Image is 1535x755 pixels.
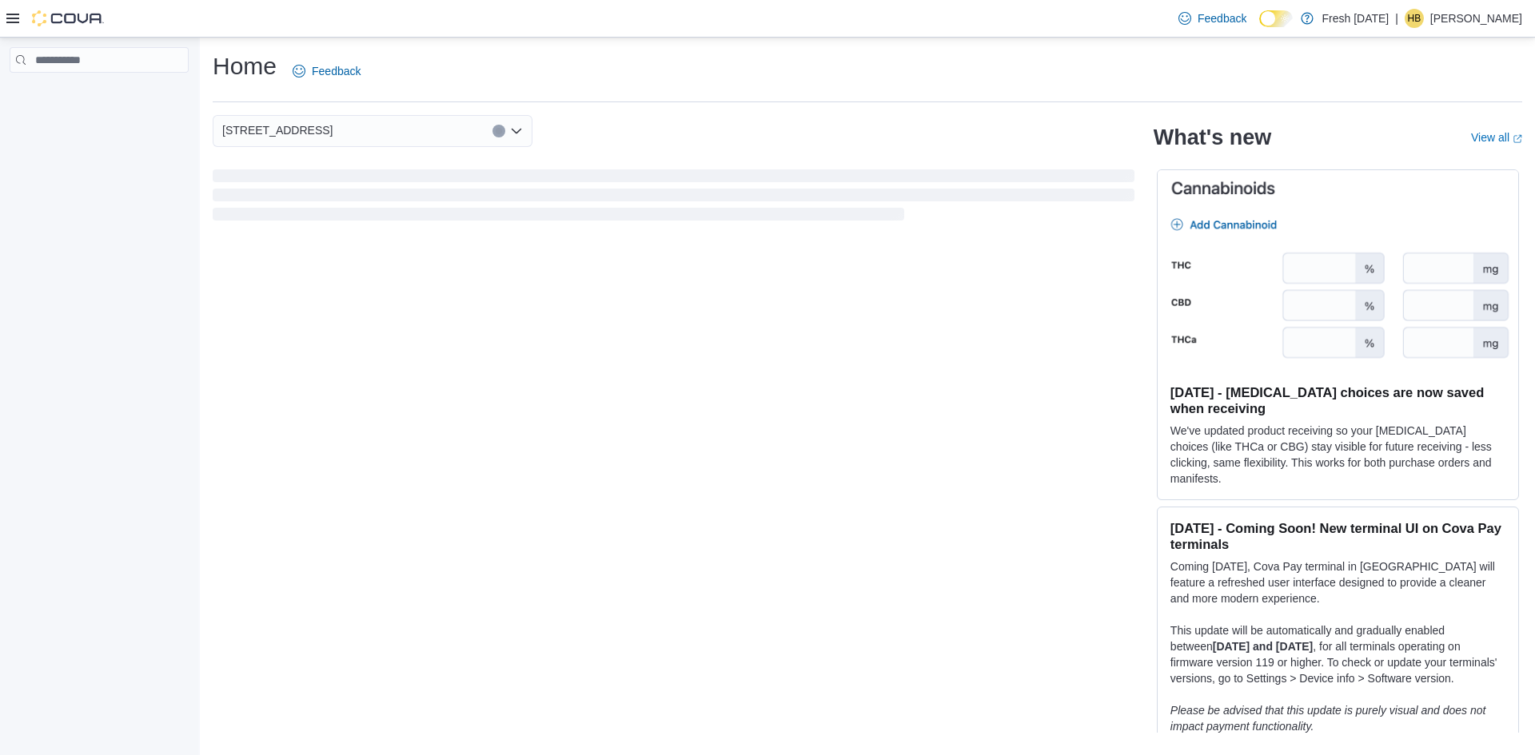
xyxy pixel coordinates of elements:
h1: Home [213,50,277,82]
p: | [1395,9,1398,28]
span: Feedback [312,63,361,79]
button: Open list of options [510,125,523,137]
strong: [DATE] and [DATE] [1213,640,1313,653]
a: View allExternal link [1471,131,1522,144]
img: Cova [32,10,104,26]
p: [PERSON_NAME] [1430,9,1522,28]
input: Dark Mode [1259,10,1293,27]
a: Feedback [1172,2,1253,34]
em: Please be advised that this update is purely visual and does not impact payment functionality. [1170,704,1486,733]
h3: [DATE] - [MEDICAL_DATA] choices are now saved when receiving [1170,384,1505,416]
a: Feedback [286,55,367,87]
h2: What's new [1154,125,1271,150]
div: Harley Bialczyk [1405,9,1424,28]
h3: [DATE] - Coming Soon! New terminal UI on Cova Pay terminals [1170,520,1505,552]
button: Clear input [492,125,505,137]
p: Fresh [DATE] [1322,9,1389,28]
span: Dark Mode [1259,27,1260,28]
span: Feedback [1198,10,1246,26]
svg: External link [1513,134,1522,144]
p: This update will be automatically and gradually enabled between , for all terminals operating on ... [1170,622,1505,686]
span: HB [1408,9,1421,28]
span: Loading [213,173,1134,224]
nav: Complex example [10,76,189,114]
span: [STREET_ADDRESS] [222,121,333,140]
p: We've updated product receiving so your [MEDICAL_DATA] choices (like THCa or CBG) stay visible fo... [1170,423,1505,487]
p: Coming [DATE], Cova Pay terminal in [GEOGRAPHIC_DATA] will feature a refreshed user interface des... [1170,558,1505,606]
